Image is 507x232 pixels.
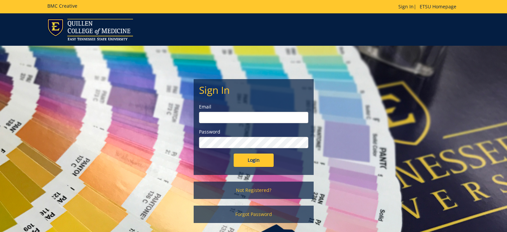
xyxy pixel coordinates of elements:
a: Not Registered? [194,182,314,199]
input: Login [234,154,274,167]
p: | [398,3,460,10]
label: Password [199,129,308,135]
label: Email [199,103,308,110]
h2: Sign In [199,84,308,95]
a: Forgot Password [194,206,314,223]
a: ETSU Homepage [416,3,460,10]
a: Sign In [398,3,414,10]
h5: BMC Creative [47,3,77,8]
img: ETSU logo [47,19,133,40]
